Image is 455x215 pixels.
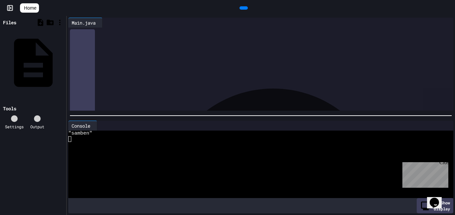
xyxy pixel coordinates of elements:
[5,124,24,130] div: Settings
[427,188,448,208] iframe: chat widget
[400,160,448,188] iframe: chat widget
[30,124,44,130] div: Output
[68,122,94,129] div: Console
[20,3,39,13] a: Home
[68,18,103,28] div: Main.java
[3,105,16,112] div: Tools
[3,3,46,42] div: Chat with us now!Close
[24,5,36,11] span: Home
[68,131,92,136] span: "samben"
[68,19,99,26] div: Main.java
[3,19,16,26] div: Files
[417,198,453,213] div: Show display
[68,121,97,131] div: Console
